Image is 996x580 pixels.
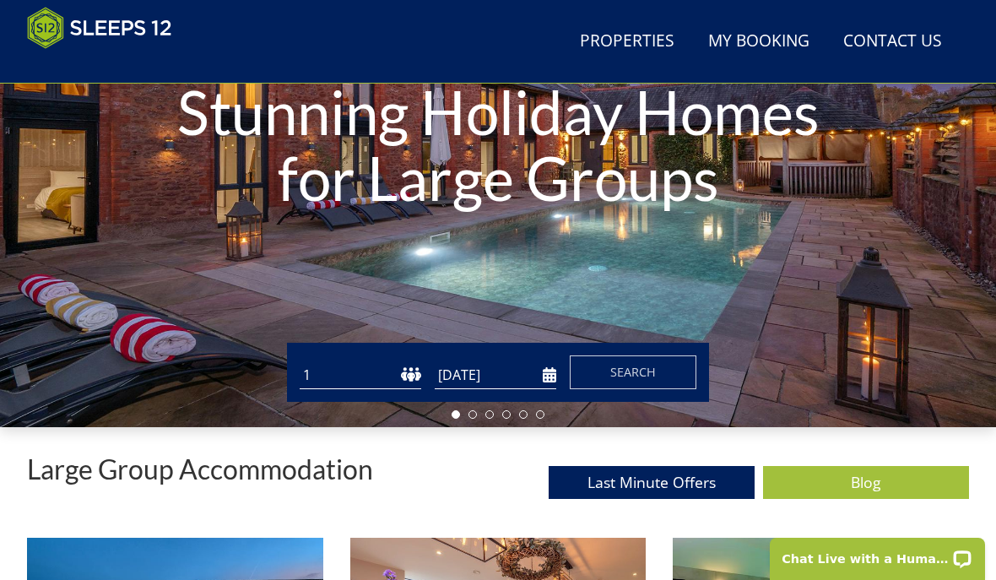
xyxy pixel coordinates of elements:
button: Search [570,355,696,389]
h1: Stunning Holiday Homes for Large Groups [149,46,847,245]
p: Large Group Accommodation [27,454,373,484]
a: Last Minute Offers [549,466,755,499]
iframe: Customer reviews powered by Trustpilot [19,59,196,73]
a: My Booking [701,23,816,61]
img: Sleeps 12 [27,7,172,49]
input: Arrival Date [435,361,556,389]
a: Contact Us [836,23,949,61]
a: Properties [573,23,681,61]
a: Blog [763,466,969,499]
iframe: LiveChat chat widget [759,527,996,580]
span: Search [610,364,656,380]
